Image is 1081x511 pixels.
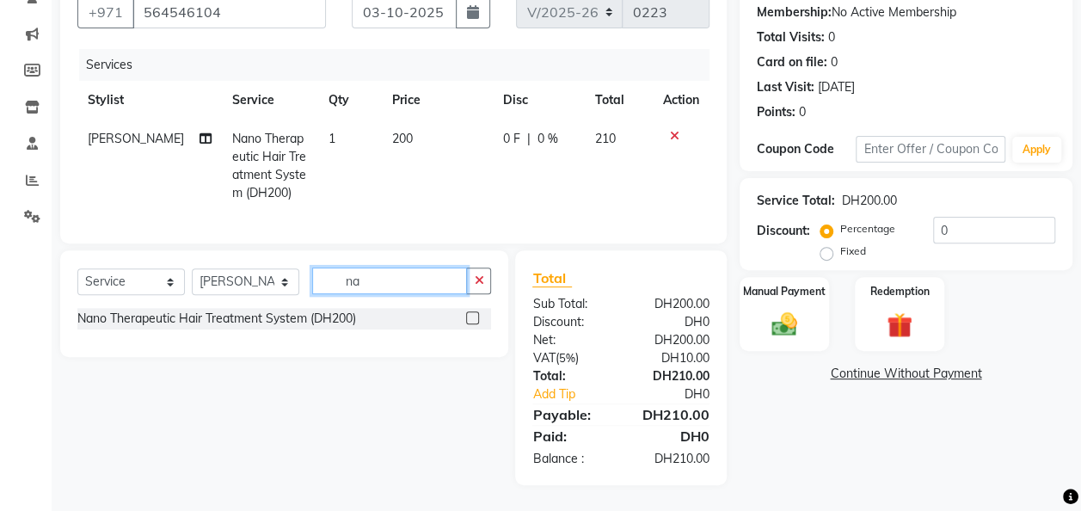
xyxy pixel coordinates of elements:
[879,310,920,342] img: _gift.svg
[870,284,930,299] label: Redemption
[757,3,832,22] div: Membership:
[222,81,318,120] th: Service
[621,295,722,313] div: DH200.00
[585,81,653,120] th: Total
[757,3,1055,22] div: No Active Membership
[519,404,621,425] div: Payable:
[519,331,621,349] div: Net:
[757,192,835,210] div: Service Total:
[831,53,838,71] div: 0
[743,284,826,299] label: Manual Payment
[828,28,835,46] div: 0
[537,130,557,148] span: 0 %
[519,426,621,446] div: Paid:
[502,130,519,148] span: 0 F
[392,131,413,146] span: 200
[621,404,722,425] div: DH210.00
[519,295,621,313] div: Sub Total:
[77,310,356,328] div: Nano Therapeutic Hair Treatment System (DH200)
[621,367,722,385] div: DH210.00
[621,349,722,367] div: DH10.00
[799,103,806,121] div: 0
[595,131,616,146] span: 210
[757,222,810,240] div: Discount:
[764,310,805,339] img: _cash.svg
[842,192,897,210] div: DH200.00
[1012,137,1061,163] button: Apply
[79,49,722,81] div: Services
[558,351,574,365] span: 5%
[818,78,855,96] div: [DATE]
[757,140,857,158] div: Coupon Code
[743,365,1069,383] a: Continue Without Payment
[621,426,722,446] div: DH0
[532,350,555,366] span: Vat
[840,243,866,259] label: Fixed
[312,268,467,294] input: Search or Scan
[329,131,335,146] span: 1
[519,313,621,331] div: Discount:
[88,131,184,146] span: [PERSON_NAME]
[638,385,722,403] div: DH0
[757,103,795,121] div: Points:
[77,81,222,120] th: Stylist
[519,349,621,367] div: ( )
[621,313,722,331] div: DH0
[232,131,306,200] span: Nano Therapeutic Hair Treatment System (DH200)
[318,81,382,120] th: Qty
[621,450,722,468] div: DH210.00
[840,221,895,237] label: Percentage
[519,367,621,385] div: Total:
[532,269,572,287] span: Total
[382,81,493,120] th: Price
[526,130,530,148] span: |
[621,331,722,349] div: DH200.00
[757,28,825,46] div: Total Visits:
[519,450,621,468] div: Balance :
[856,136,1005,163] input: Enter Offer / Coupon Code
[492,81,584,120] th: Disc
[519,385,637,403] a: Add Tip
[757,53,827,71] div: Card on file:
[653,81,709,120] th: Action
[757,78,814,96] div: Last Visit:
